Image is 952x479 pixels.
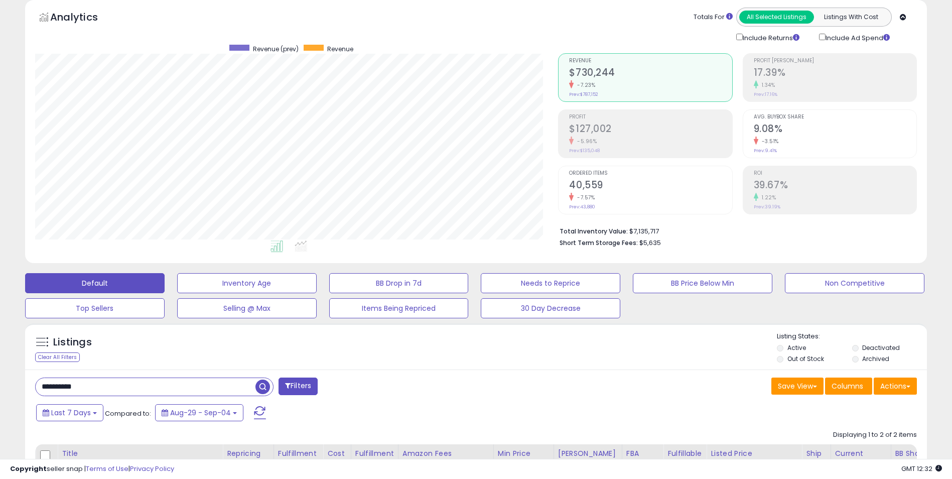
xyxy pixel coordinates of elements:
[901,464,942,473] span: 2025-09-12 12:32 GMT
[560,227,628,235] b: Total Inventory Value:
[711,448,797,459] div: Listed Price
[569,67,732,80] h2: $730,244
[569,204,595,210] small: Prev: 43,880
[481,273,620,293] button: Needs to Reprice
[329,298,469,318] button: Items Being Repriced
[754,123,916,137] h2: 9.08%
[787,354,824,363] label: Out of Stock
[574,81,595,89] small: -7.23%
[771,378,824,395] button: Save View
[355,448,394,469] div: Fulfillment Cost
[754,148,777,154] small: Prev: 9.41%
[35,352,80,362] div: Clear All Filters
[754,91,777,97] small: Prev: 17.16%
[327,448,347,459] div: Cost
[327,45,353,53] span: Revenue
[832,381,863,391] span: Columns
[253,45,299,53] span: Revenue (prev)
[694,13,733,22] div: Totals For
[569,91,598,97] small: Prev: $787,152
[758,138,779,145] small: -3.51%
[813,11,888,24] button: Listings With Cost
[569,179,732,193] h2: 40,559
[36,404,103,421] button: Last 7 Days
[787,343,806,352] label: Active
[811,32,906,43] div: Include Ad Spend
[130,464,174,473] a: Privacy Policy
[874,378,917,395] button: Actions
[754,171,916,176] span: ROI
[633,273,772,293] button: BB Price Below Min
[177,298,317,318] button: Selling @ Max
[754,179,916,193] h2: 39.67%
[777,332,927,341] p: Listing States:
[53,335,92,349] h5: Listings
[25,298,165,318] button: Top Sellers
[560,224,909,236] li: $7,135,717
[754,58,916,64] span: Profit [PERSON_NAME]
[833,430,917,440] div: Displaying 1 to 2 of 2 items
[574,138,597,145] small: -5.96%
[498,448,550,459] div: Min Price
[402,448,489,459] div: Amazon Fees
[639,238,661,248] span: $5,635
[481,298,620,318] button: 30 Day Decrease
[862,354,889,363] label: Archived
[10,464,174,474] div: seller snap | |
[558,448,618,459] div: [PERSON_NAME]
[754,204,780,210] small: Prev: 39.19%
[10,464,47,473] strong: Copyright
[279,378,318,395] button: Filters
[278,448,319,459] div: Fulfillment
[754,67,916,80] h2: 17.39%
[569,58,732,64] span: Revenue
[758,194,776,201] small: 1.22%
[155,404,243,421] button: Aug-29 - Sep-04
[754,114,916,120] span: Avg. Buybox Share
[62,448,218,459] div: Title
[739,11,814,24] button: All Selected Listings
[569,114,732,120] span: Profit
[86,464,128,473] a: Terms of Use
[329,273,469,293] button: BB Drop in 7d
[560,238,638,247] b: Short Term Storage Fees:
[25,273,165,293] button: Default
[177,273,317,293] button: Inventory Age
[51,408,91,418] span: Last 7 Days
[895,448,932,469] div: BB Share 24h.
[50,10,117,27] h5: Analytics
[569,148,600,154] small: Prev: $135,048
[785,273,924,293] button: Non Competitive
[574,194,595,201] small: -7.57%
[806,448,826,469] div: Ship Price
[667,448,702,469] div: Fulfillable Quantity
[835,448,887,469] div: Current Buybox Price
[862,343,900,352] label: Deactivated
[569,171,732,176] span: Ordered Items
[105,409,151,418] span: Compared to:
[569,123,732,137] h2: $127,002
[729,32,811,43] div: Include Returns
[227,448,269,459] div: Repricing
[170,408,231,418] span: Aug-29 - Sep-04
[758,81,775,89] small: 1.34%
[825,378,872,395] button: Columns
